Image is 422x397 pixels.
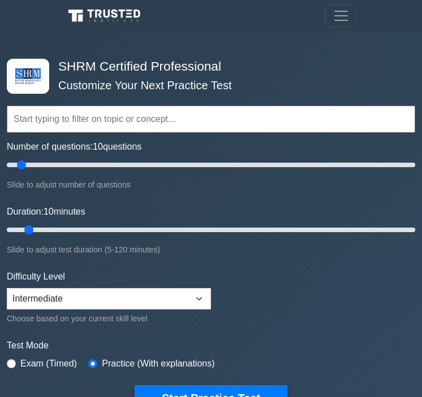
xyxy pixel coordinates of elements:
div: Slide to adjust number of questions [7,178,415,191]
label: Duration: minutes [7,205,85,219]
label: Practice (With explanations) [102,357,214,370]
label: Exam (Timed) [20,357,77,370]
span: 10 [44,207,54,216]
label: Difficulty Level [7,270,65,283]
label: Test Mode [7,339,415,352]
input: Start typing to filter on topic or concept... [7,106,415,133]
div: Choose based on your current skill level [7,312,211,325]
span: 10 [93,142,103,151]
label: Number of questions: questions [7,140,141,154]
button: Toggle navigation [325,5,357,27]
h4: SHRM Certified Professional [54,59,360,74]
div: Slide to adjust test duration (5-120 minutes) [7,243,415,256]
